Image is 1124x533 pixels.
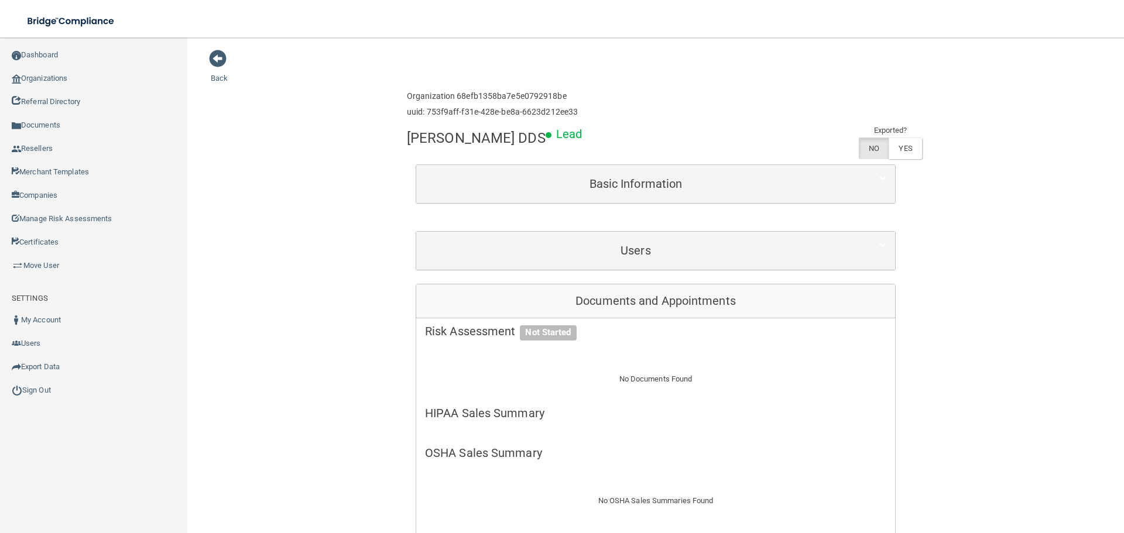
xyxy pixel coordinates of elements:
[859,137,889,159] label: NO
[425,407,886,419] h5: HIPAA Sales Summary
[407,92,578,101] h6: Organization 68efb1358ba7e5e0792918be
[425,446,886,459] h5: OSHA Sales Summary
[18,9,125,33] img: bridge_compliance_login_screen.278c3ca4.svg
[425,177,847,190] h5: Basic Information
[12,362,21,372] img: icon-export.b9366987.png
[425,171,886,197] a: Basic Information
[12,260,23,271] img: briefcase.64adab9b.png
[12,339,21,348] img: icon-users.e205127d.png
[211,60,228,82] a: Back
[520,325,576,341] span: Not Started
[425,238,886,264] a: Users
[416,284,895,318] div: Documents and Appointments
[12,145,21,154] img: ic_reseller.de258add.png
[416,480,895,522] div: No OSHA Sales Summaries Found
[407,130,546,146] h4: [PERSON_NAME] DDS
[12,74,21,84] img: organization-icon.f8decf85.png
[12,51,21,60] img: ic_dashboard_dark.d01f4a41.png
[416,358,895,400] div: No Documents Found
[407,108,578,116] h6: uuid: 753f9aff-f31e-428e-be8a-6623d212ee33
[556,123,582,145] p: Lead
[12,291,48,305] label: SETTINGS
[425,244,847,257] h5: Users
[889,137,921,159] label: YES
[12,385,22,396] img: ic_power_dark.7ecde6b1.png
[12,121,21,130] img: icon-documents.8dae5593.png
[859,123,922,137] td: Exported?
[12,315,21,325] img: ic_user_dark.df1a06c3.png
[425,325,886,338] h5: Risk Assessment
